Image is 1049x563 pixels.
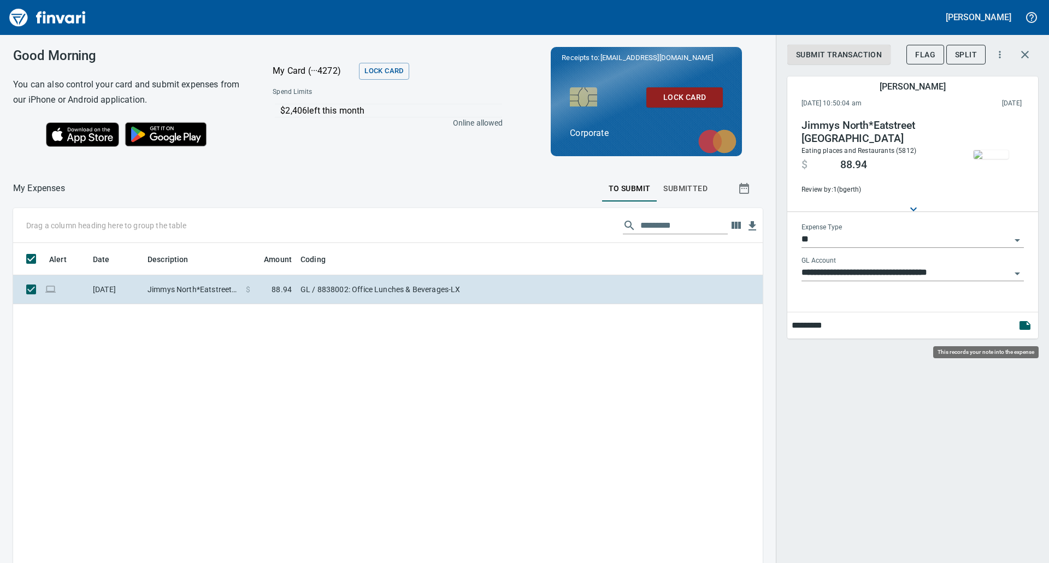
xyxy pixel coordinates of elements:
td: [DATE] [89,275,143,304]
button: Lock Card [646,87,723,108]
button: Submit Transaction [787,45,891,65]
label: GL Account [802,258,836,264]
span: Online transaction [45,286,56,293]
span: Date [93,253,110,266]
p: My Card (···4272) [273,64,355,78]
button: Show transactions within a particular date range [728,175,763,202]
p: Corporate [570,127,723,140]
p: Drag a column heading here to group the table [26,220,186,231]
span: Spend Limits [273,87,406,98]
span: This charge was settled by the merchant and appears on the 2025/10/11 statement. [932,98,1022,109]
img: mastercard.svg [693,124,742,159]
span: Coding [300,253,340,266]
p: My Expenses [13,182,65,195]
label: Expense Type [802,224,842,231]
img: Finvari [7,4,89,31]
button: Choose columns to display [728,217,744,234]
span: $ [246,284,250,295]
button: Flag [906,45,944,65]
p: Receipts to: [562,52,731,63]
p: Online allowed [264,117,503,128]
span: Amount [264,253,292,266]
span: Flag [915,48,935,62]
h5: [PERSON_NAME] [946,11,1011,23]
button: [PERSON_NAME] [943,9,1014,26]
span: Coding [300,253,326,266]
span: To Submit [609,182,651,195]
p: $2,406 left this month [280,104,502,117]
span: Submitted [663,182,708,195]
td: GL / 8838002: Office Lunches & Beverages-LX [296,275,569,304]
span: Amount [250,253,292,266]
span: Split [955,48,977,62]
h6: You can also control your card and submit expenses from our iPhone or Android application. [13,77,245,108]
button: Close transaction [1012,42,1038,68]
span: Date [93,253,124,266]
span: Eating places and Restaurants (5812) [802,147,916,155]
span: 88.94 [272,284,292,295]
td: Jimmys North*Eatstreet [GEOGRAPHIC_DATA] [143,275,241,304]
span: Submit Transaction [796,48,882,62]
span: [DATE] 10:50:04 am [802,98,932,109]
span: Lock Card [655,91,714,104]
span: 88.94 [840,158,867,171]
button: More [988,43,1012,67]
span: Alert [49,253,67,266]
button: Lock Card [359,63,409,80]
span: Description [148,253,188,266]
span: Lock Card [364,65,403,78]
button: Download table [744,218,761,234]
button: Open [1010,233,1025,248]
img: Get it on Google Play [119,116,213,152]
button: Split [946,45,986,65]
nav: breadcrumb [13,182,65,195]
h4: Jimmys North*Eatstreet [GEOGRAPHIC_DATA] [802,119,950,145]
h5: [PERSON_NAME] [880,81,945,92]
span: Review by: 1 (bgerth) [802,185,950,195]
h3: Good Morning [13,48,245,63]
button: Open [1010,266,1025,281]
span: $ [802,158,808,171]
span: Description [148,253,203,266]
span: [EMAIL_ADDRESS][DOMAIN_NAME] [599,52,714,63]
img: Download on the App Store [46,122,119,147]
span: Alert [49,253,81,266]
img: receipts%2Fmarketjohnson%2F2025-10-13%2FrMc8t4bUeGPycGSU9BBvNCyPcn43__ClEdBgf5YonvK5jWVfej.jpg [974,150,1009,159]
